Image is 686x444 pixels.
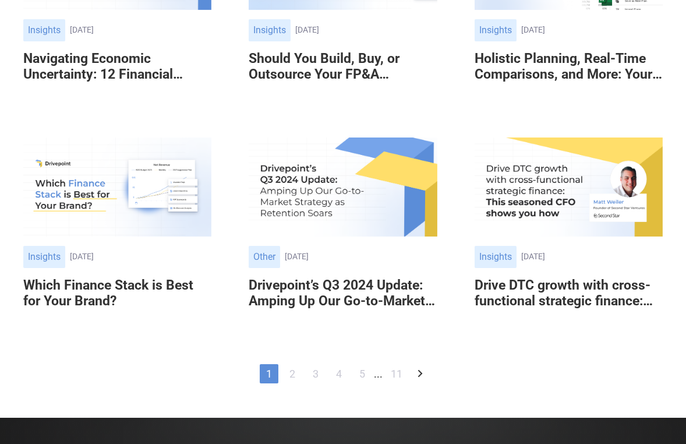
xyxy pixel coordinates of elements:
[521,25,663,35] div: [DATE]
[249,277,437,309] h6: Drivepoint’s Q3 2024 Update: Amping Up Our Go-to-Market Strategy as Retention Soars
[475,277,663,309] h6: Drive DTC growth with cross-functional strategic finance: This seasoned CFO shows you how
[70,252,211,262] div: [DATE]
[521,252,663,262] div: [DATE]
[23,246,65,268] div: Insights
[385,364,408,383] a: 11
[70,25,211,35] div: [DATE]
[330,364,348,383] a: 4
[295,25,437,35] div: [DATE]
[23,138,211,327] a: Insights[DATE]Which Finance Stack is Best for Your Brand?
[249,19,291,41] div: Insights
[285,252,437,262] div: [DATE]
[249,138,437,327] a: Other[DATE]Drivepoint’s Q3 2024 Update: Amping Up Our Go-to-Market Strategy as Retention Soars
[475,51,663,83] h6: Holistic Planning, Real-Time Comparisons, and More: Your Guide to Drivepoint’s Excel Add-In
[475,19,517,41] div: Insights
[249,51,437,83] h6: Should You Build, Buy, or Outsource Your FP&A Platform?
[353,364,372,383] a: 5
[23,19,65,41] div: Insights
[249,246,280,268] div: Other
[23,364,663,383] div: List
[411,364,429,383] a: Next Page
[23,51,211,83] h6: Navigating Economic Uncertainty: 12 Financial Planning Strategies for Consumer Brands
[23,138,211,237] img: Which Finance Stack is Best for Your Brand?
[249,138,437,237] img: Drivepoint’s Q3 2024 Update: Amping Up Our Go-to-Market Strategy as Retention Soars
[475,138,663,327] a: Insights[DATE]Drive DTC growth with cross-functional strategic finance: This seasoned CFO shows y...
[374,367,383,381] div: ...
[260,364,278,383] a: 1
[283,364,302,383] a: 2
[475,138,663,237] img: Drive DTC growth with cross-functional strategic finance: This seasoned CFO shows you how
[23,277,211,309] h6: Which Finance Stack is Best for Your Brand?
[306,364,325,383] a: 3
[475,246,517,268] div: Insights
